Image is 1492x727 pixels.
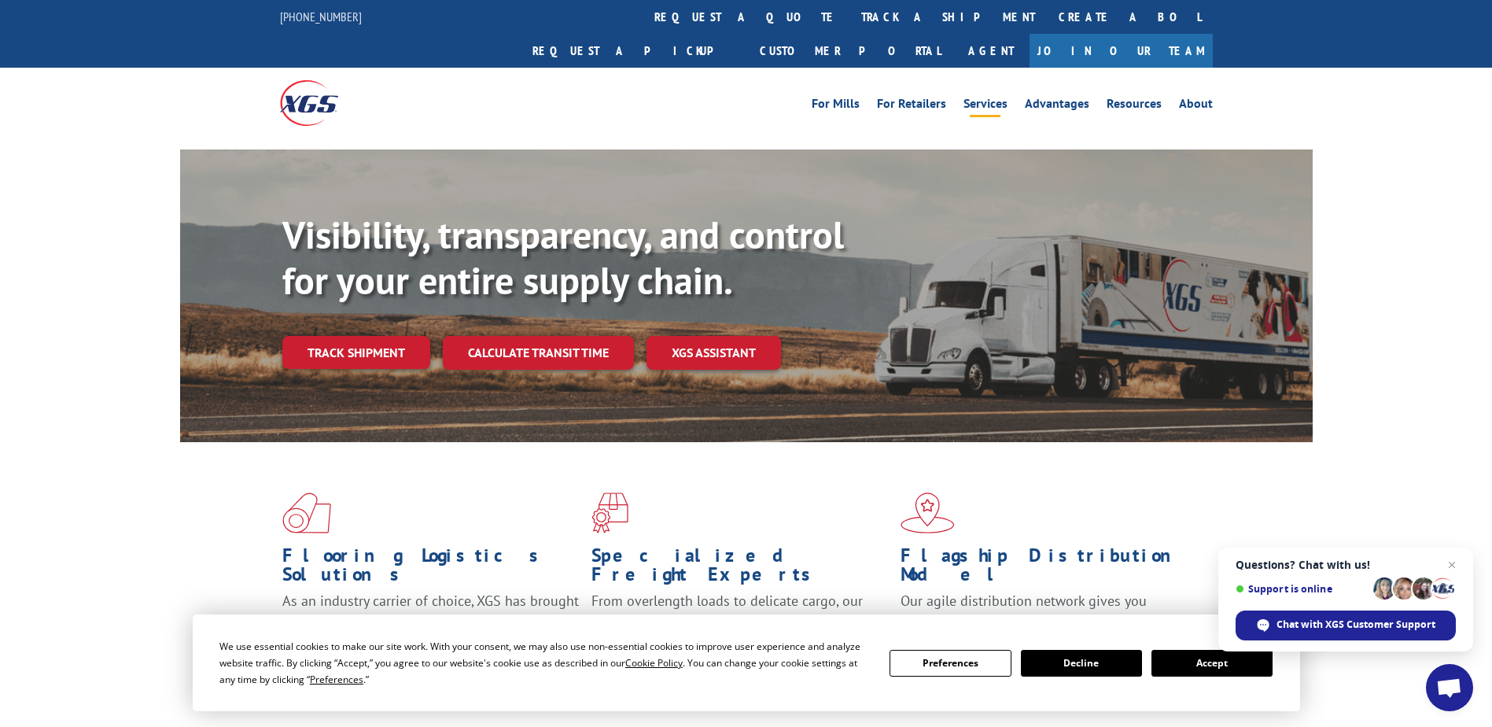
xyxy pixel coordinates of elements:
a: Track shipment [282,336,430,369]
img: xgs-icon-focused-on-flooring-red [591,493,628,533]
span: Close chat [1442,555,1461,574]
p: From overlength loads to delicate cargo, our experienced staff knows the best way to move your fr... [591,592,889,662]
a: Request a pickup [521,34,748,68]
a: Customer Portal [748,34,952,68]
h1: Flagship Distribution Model [901,546,1198,592]
a: Services [963,98,1008,115]
h1: Specialized Freight Experts [591,546,889,592]
div: We use essential cookies to make our site work. With your consent, we may also use non-essential ... [219,638,871,688]
a: Calculate transit time [443,336,634,370]
a: Advantages [1025,98,1089,115]
a: Agent [952,34,1030,68]
a: Join Our Team [1030,34,1213,68]
span: Questions? Chat with us! [1236,559,1456,571]
h1: Flooring Logistics Solutions [282,546,580,592]
a: About [1179,98,1213,115]
a: [PHONE_NUMBER] [280,9,362,24]
b: Visibility, transparency, and control for your entire supply chain. [282,210,844,304]
span: Our agile distribution network gives you nationwide inventory management on demand. [901,592,1190,629]
span: Preferences [310,673,363,686]
span: Chat with XGS Customer Support [1276,618,1435,632]
a: For Retailers [877,98,946,115]
button: Accept [1151,650,1273,677]
div: Cookie Consent Prompt [193,614,1300,711]
img: xgs-icon-total-supply-chain-intelligence-red [282,493,331,533]
span: Cookie Policy [625,656,683,670]
img: xgs-icon-flagship-distribution-model-red [901,493,955,533]
a: For Mills [812,98,860,115]
span: As an industry carrier of choice, XGS has brought innovation and dedication to flooring logistics... [282,592,579,648]
div: Chat with XGS Customer Support [1236,611,1456,640]
a: XGS ASSISTANT [647,336,781,370]
span: Support is online [1236,583,1368,595]
button: Decline [1021,650,1142,677]
a: Resources [1107,98,1162,115]
button: Preferences [890,650,1011,677]
div: Open chat [1426,664,1473,711]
